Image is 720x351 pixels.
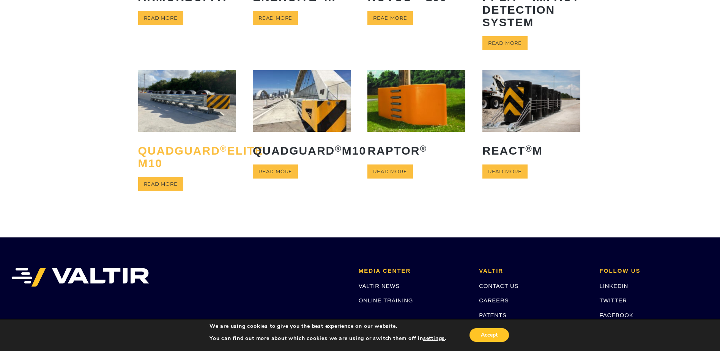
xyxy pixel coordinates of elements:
h2: QuadGuard M10 [253,139,351,163]
h2: RAPTOR [367,139,465,163]
button: Accept [469,328,509,342]
img: VALTIR [11,268,149,287]
a: CAREERS [479,297,509,304]
a: Read more about “RAPTOR®” [367,164,413,179]
a: Read more about “REACT® M” [482,164,528,179]
a: Read more about “PI-LITTM Impact Detection System” [482,36,528,50]
a: RAPTOR® [367,70,465,162]
h2: FOLLOW US [600,268,709,274]
h2: MEDIA CENTER [359,268,468,274]
sup: ® [335,144,342,153]
a: Read more about “NOVUSTM 100” [367,11,413,25]
a: QuadGuard®M10 [253,70,351,162]
sup: ® [420,144,427,153]
a: Read more about “QuadGuard® M10” [253,164,298,179]
sup: ® [220,144,227,153]
p: You can find out more about which cookies we are using or switch them off in . [210,335,446,342]
button: settings [423,335,445,342]
h2: QuadGuard Elite M10 [138,139,236,175]
sup: ® [525,144,533,153]
a: CONTACT US [479,283,518,289]
a: FACEBOOK [600,312,633,318]
h2: REACT M [482,139,580,163]
a: VALTIR NEWS [359,283,400,289]
a: ONLINE TRAINING [359,297,413,304]
h2: VALTIR [479,268,588,274]
a: PATENTS [479,312,507,318]
a: LINKEDIN [600,283,629,289]
a: QuadGuard®Elite M10 [138,70,236,175]
a: REACT®M [482,70,580,162]
a: Read more about “QuadGuard® Elite M10” [138,177,183,191]
a: TWITTER [600,297,627,304]
a: Read more about “ArmorBuffa®” [138,11,183,25]
p: We are using cookies to give you the best experience on our website. [210,323,446,330]
a: Read more about “ENERGITE® III” [253,11,298,25]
